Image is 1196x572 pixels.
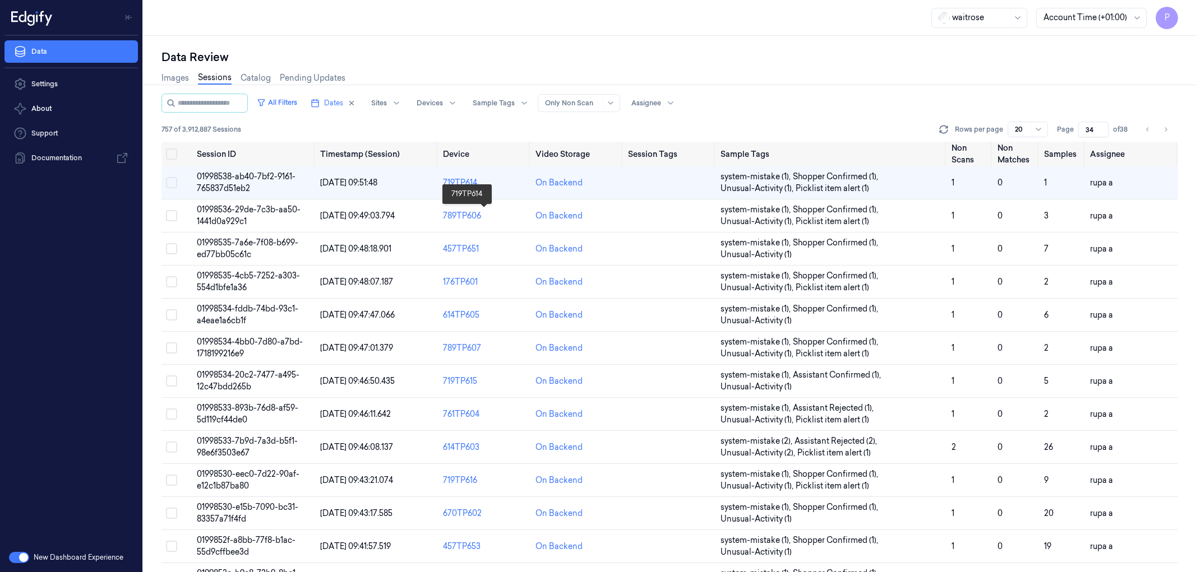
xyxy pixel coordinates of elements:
[947,142,993,166] th: Non Scans
[998,277,1003,287] span: 0
[443,342,527,354] div: 789TP607
[797,447,871,459] span: Picklist item alert (1)
[1057,124,1074,134] span: Page
[443,309,527,321] div: 614TP605
[721,447,797,459] span: Unusual-Activity (2) ,
[721,336,793,348] span: system-mistake (1) ,
[1044,541,1051,551] span: 19
[1086,142,1178,166] th: Assignee
[1044,442,1053,452] span: 26
[443,177,527,189] div: 719TP614
[443,243,527,255] div: 457TP651
[793,270,880,282] span: Shopper Confirmed (1) ,
[721,204,793,216] span: system-mistake (1) ,
[721,348,796,360] span: Unusual-Activity (1) ,
[952,409,954,419] span: 1
[998,409,1003,419] span: 0
[998,310,1003,320] span: 0
[1044,244,1049,254] span: 7
[998,244,1003,254] span: 0
[1156,7,1178,29] span: P
[796,348,869,360] span: Picklist item alert (1)
[166,210,177,221] button: Select row
[952,442,956,452] span: 2
[320,409,391,419] span: [DATE] 09:46:11.642
[793,402,876,414] span: Assistant Rejected (1) ,
[796,414,869,426] span: Picklist item alert (1)
[793,501,880,513] span: Shopper Confirmed (1) ,
[793,534,880,546] span: Shopper Confirmed (1) ,
[952,541,954,551] span: 1
[721,270,793,282] span: system-mistake (1) ,
[1090,442,1113,452] span: rupa a
[4,73,138,95] a: Settings
[795,435,879,447] span: Assistant Rejected (2) ,
[952,376,954,386] span: 1
[4,147,138,169] a: Documentation
[721,480,796,492] span: Unusual-Activity (1) ,
[624,142,716,166] th: Session Tags
[793,171,880,183] span: Shopper Confirmed (1) ,
[721,249,792,261] span: Unusual-Activity (1)
[535,375,583,387] div: On Backend
[1140,122,1156,137] button: Go to previous page
[535,276,583,288] div: On Backend
[721,402,793,414] span: system-mistake (1) ,
[197,304,298,325] span: 01998534-fddb-74bd-93c1-a4eae1a6cb1f
[796,216,869,227] span: Picklist item alert (1)
[443,541,527,552] div: 457TP653
[166,508,177,519] button: Select row
[320,178,377,188] span: [DATE] 09:51:48
[4,97,138,120] button: About
[197,370,299,392] span: 01998534-20c2-7477-a495-12c47bdd265b
[197,502,298,524] span: 01998530-e15b-7090-bc31-83357a71f4fd
[443,508,527,519] div: 670TP602
[998,178,1003,188] span: 0
[443,408,527,420] div: 761TP604
[166,541,177,552] button: Select row
[1090,376,1113,386] span: rupa a
[1090,343,1113,353] span: rupa a
[197,436,298,458] span: 01998533-7b9d-7a3d-b5f1-98e6f3503e67
[161,72,189,84] a: Images
[1040,142,1086,166] th: Samples
[535,541,583,552] div: On Backend
[320,475,393,485] span: [DATE] 09:43:21.074
[1090,178,1113,188] span: rupa a
[197,469,299,491] span: 01998530-eec0-7d22-90af-e12c1b87ba80
[796,282,869,294] span: Picklist item alert (1)
[1090,541,1113,551] span: rupa a
[443,441,527,453] div: 614TP603
[316,142,439,166] th: Timestamp (Session)
[166,148,177,160] button: Select all
[952,310,954,320] span: 1
[535,210,583,222] div: On Backend
[324,98,343,108] span: Dates
[1113,124,1131,134] span: of 38
[166,177,177,188] button: Select row
[993,142,1039,166] th: Non Matches
[793,336,880,348] span: Shopper Confirmed (1) ,
[438,142,531,166] th: Device
[721,303,793,315] span: system-mistake (1) ,
[793,303,880,315] span: Shopper Confirmed (1) ,
[998,376,1003,386] span: 0
[721,534,793,546] span: system-mistake (1) ,
[320,343,393,353] span: [DATE] 09:47:01.379
[192,142,316,166] th: Session ID
[1044,376,1049,386] span: 5
[952,277,954,287] span: 1
[721,381,792,393] span: Unusual-Activity (1)
[320,310,395,320] span: [DATE] 09:47:47.066
[166,243,177,254] button: Select row
[306,94,360,112] button: Dates
[241,72,271,84] a: Catalog
[320,508,392,518] span: [DATE] 09:43:17.585
[1044,277,1049,287] span: 2
[161,124,241,134] span: 757 of 3,912,887 Sessions
[320,211,395,221] span: [DATE] 09:49:03.794
[1044,409,1049,419] span: 2
[1044,310,1049,320] span: 6
[721,369,793,381] span: system-mistake (1) ,
[443,375,527,387] div: 719TP615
